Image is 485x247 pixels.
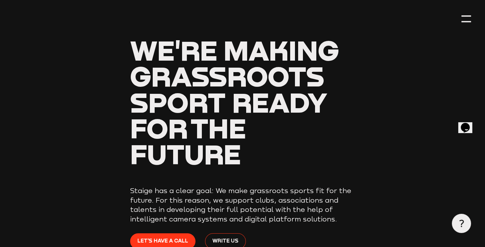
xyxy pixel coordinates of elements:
span: We're making grassroots sport ready for the future [130,34,339,171]
p: Staige has a clear goal: We make grassroots sports fit for the future. For this reason, we suppor... [130,186,355,224]
span: Let's have a call [137,237,188,245]
iframe: chat widget [458,114,479,133]
span: Write us [212,237,239,245]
